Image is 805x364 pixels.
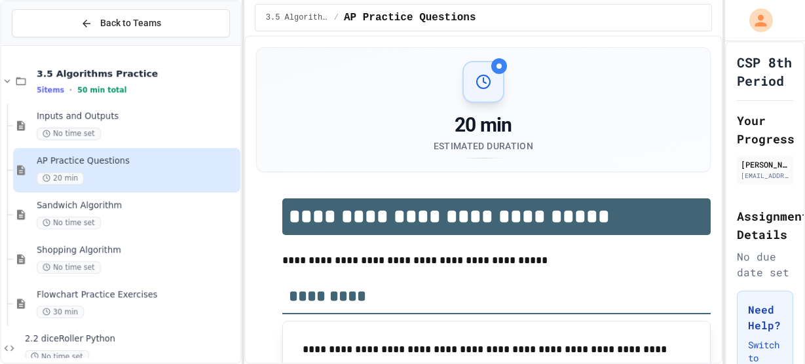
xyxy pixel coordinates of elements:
[737,111,793,148] h2: Your Progress
[266,12,329,23] span: 3.5 Algorithms Practice
[736,5,776,35] div: My Account
[37,217,101,229] span: No time set
[737,53,793,90] h1: CSP 8th Period
[37,156,238,167] span: AP Practice Questions
[748,302,782,333] h3: Need Help?
[741,171,789,181] div: [EMAIL_ADDRESS][DOMAIN_NAME]
[37,86,64,94] span: 5 items
[77,86,126,94] span: 50 min total
[37,172,84,185] span: 20 min
[37,306,84,318] span: 30 min
[344,10,476,26] span: AP Practice Questions
[100,16,161,30] span: Back to Teams
[25,350,89,363] span: No time set
[37,128,101,140] span: No time set
[25,334,238,345] span: 2.2 diceRoller Python
[737,207,793,244] h2: Assignment Details
[12,9,230,37] button: Back to Teams
[69,84,72,95] span: •
[737,249,793,280] div: No due date set
[37,245,238,256] span: Shopping Algorithm
[696,255,792,310] iframe: chat widget
[37,200,238,211] span: Sandwich Algorithm
[334,12,339,23] span: /
[750,312,792,351] iframe: chat widget
[37,67,238,79] span: 3.5 Algorithms Practice
[741,158,789,170] div: [PERSON_NAME]
[434,113,533,137] div: 20 min
[37,261,101,274] span: No time set
[37,289,238,300] span: Flowchart Practice Exercises
[37,111,238,122] span: Inputs and Outputs
[434,139,533,153] div: Estimated Duration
